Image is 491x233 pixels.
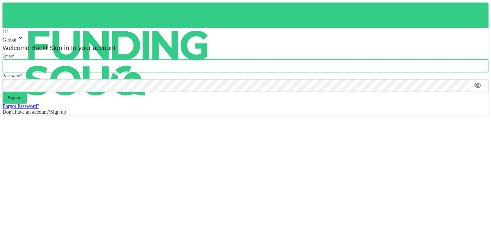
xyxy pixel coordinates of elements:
input: password [3,79,469,92]
span: Welcome Back! [3,44,48,51]
span: Sign in to your account [48,44,116,51]
input: email [3,60,488,72]
a: logo [3,3,488,28]
a: Forgot Password? [3,103,39,109]
span: Sign up [50,109,66,115]
img: logo [3,3,233,124]
span: Password [3,73,20,78]
button: Sign in [3,92,27,103]
span: Don't have an account? [3,109,50,115]
div: Global [3,34,488,43]
span: Email [3,54,13,58]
